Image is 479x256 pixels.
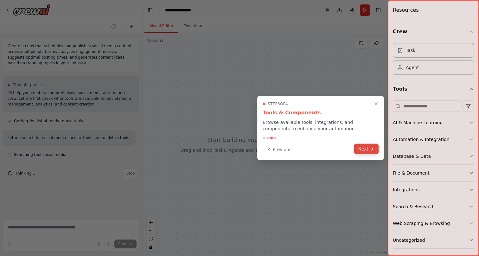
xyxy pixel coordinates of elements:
button: Next [354,144,379,154]
button: Close walkthrough [372,100,380,108]
button: Previous [263,144,295,155]
h3: Tools & Components [263,109,379,117]
span: Step 3 of 4 [268,101,288,106]
p: Browse available tools, integrations, and components to enhance your automation. [263,119,379,132]
button: Hide left sidebar [146,6,155,15]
